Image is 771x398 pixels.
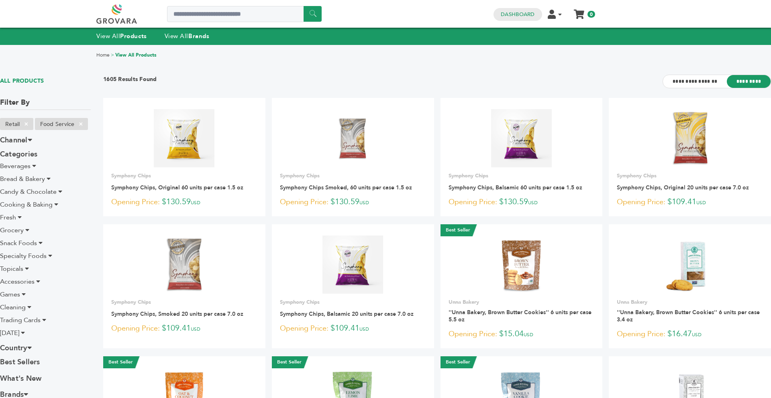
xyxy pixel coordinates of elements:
[449,172,595,179] p: Symphony Chips
[188,32,209,40] strong: Brands
[661,236,719,294] img: ''Unna Bakery, Brown Butter Cookies'' 6 units per case 3.4 oz
[501,11,534,18] a: Dashboard
[111,184,243,191] a: Symphony Chips, Original 60 units per case 1.5 oz
[111,323,160,334] span: Opening Price:
[449,197,497,207] span: Opening Price:
[280,310,414,318] a: Symphony Chips, Balsamic 20 units per case 7.0 oz
[617,328,763,340] p: $16.47
[280,197,328,207] span: Opening Price:
[280,323,426,335] p: $109.41
[103,75,157,88] h3: 1605 Results Found
[491,109,552,167] img: Symphony Chips, Balsamic 60 units per case 1.5 oz
[165,32,210,40] a: View AllBrands
[120,32,147,40] strong: Products
[617,172,763,179] p: Symphony Chips
[20,119,33,129] span: ×
[359,326,369,332] span: USD
[111,197,160,207] span: Opening Price:
[449,184,582,191] a: Symphony Chips, Balsamic 60 units per case 1.5 oz
[524,331,533,338] span: USD
[280,184,412,191] a: Symphony Chips Smoked, 60 units per case 1.5 oz
[191,326,200,332] span: USD
[449,196,595,208] p: $130.59
[111,196,257,208] p: $130.59
[528,199,538,206] span: USD
[280,196,426,208] p: $130.59
[111,52,114,58] span: >
[696,199,706,206] span: USD
[617,329,665,339] span: Opening Price:
[575,7,584,16] a: My Cart
[111,323,257,335] p: $109.41
[35,118,88,130] li: Food Service
[280,298,426,306] p: Symphony Chips
[191,199,200,206] span: USD
[322,236,383,293] img: Symphony Chips, Balsamic 20 units per case 7.0 oz
[617,184,749,191] a: Symphony Chips, Original 20 units per case 7.0 oz
[115,52,157,58] a: View All Products
[617,298,763,306] p: Unna Bakery
[280,323,328,334] span: Opening Price:
[167,6,322,22] input: Search a product or brand...
[449,328,595,340] p: $15.04
[74,119,88,129] span: ×
[111,172,257,179] p: Symphony Chips
[280,172,426,179] p: Symphony Chips
[671,109,709,167] img: Symphony Chips, Original 20 units per case 7.0 oz
[449,298,595,306] p: Unna Bakery
[96,32,147,40] a: View AllProducts
[165,236,204,293] img: Symphony Chips, Smoked 20 units per case 7.0 oz
[111,310,243,318] a: Symphony Chips, Smoked 20 units per case 7.0 oz
[154,109,214,167] img: Symphony Chips, Original 60 units per case 1.5 oz
[449,329,497,339] span: Opening Price:
[587,11,595,18] span: 0
[111,298,257,306] p: Symphony Chips
[617,309,760,323] a: ''Unna Bakery, Brown Butter Cookies'' 6 units per case 3.4 oz
[359,199,369,206] span: USD
[617,196,763,208] p: $109.41
[449,309,592,323] a: ''Unna Bakery, Brown Butter Cookies'' 6 units per case 5.5 oz
[617,197,665,207] span: Opening Price:
[692,331,702,338] span: USD
[96,52,110,58] a: Home
[492,236,551,294] img: ''Unna Bakery, Brown Butter Cookies'' 6 units per case 5.5 oz
[324,109,382,167] img: Symphony Chips Smoked, 60 units per case 1.5 oz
